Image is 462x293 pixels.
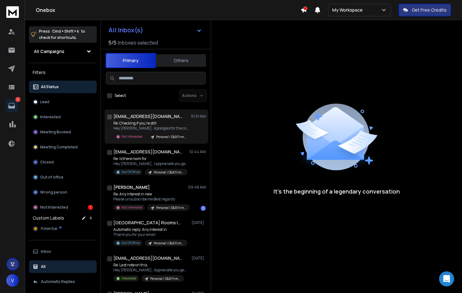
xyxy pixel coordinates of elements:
p: Hey [PERSON_NAME], Apologies for the confusion, [113,126,189,131]
label: Select [115,93,126,98]
p: Personal | D&B Firms | 10 Leads [156,205,186,210]
button: Closed [29,156,97,168]
p: Hey [PERSON_NAME], I appreciate you getting [113,161,189,166]
button: Inbox [29,245,97,258]
p: My Workspace [332,7,365,13]
p: Automatic Replies [41,279,75,284]
p: Wrong person [40,190,67,195]
h1: Onebox [36,6,301,14]
p: Not Interested [122,134,142,139]
p: Lead [40,99,49,104]
p: Get Free Credits [412,7,447,13]
h1: [PERSON_NAME] [113,184,150,190]
p: Re: Checking if you’re still [113,121,189,126]
p: Out Of Office [122,241,140,245]
button: Wrong person [29,186,97,199]
p: 1 [15,97,20,102]
p: Not Interested [122,205,142,210]
p: Hey [PERSON_NAME], Appreciate you getting back. Yes, [113,268,189,273]
h3: Filters [29,68,97,77]
p: Out of office [40,175,63,180]
p: 09:48 AM [188,185,206,190]
button: V [6,274,19,287]
p: 10:51 AM [191,114,206,119]
p: [DATE] [192,256,206,261]
h3: Custom Labels [33,215,64,221]
button: Automatic Replies [29,275,97,288]
div: 1 [88,205,93,210]
button: Primary [106,53,156,68]
button: Interested [29,111,97,123]
button: All [29,260,97,273]
button: Others [156,54,206,67]
p: Closed [40,160,54,165]
p: Thank you for your email [113,232,188,237]
p: All Status [41,84,59,89]
span: Cmd + Shift + k [51,28,80,35]
p: Re: Is there room for [113,156,189,161]
h1: [GEOGRAPHIC_DATA] Rooms Info [113,220,182,226]
button: Lead [29,96,97,108]
p: Press to check for shortcuts. [39,28,85,41]
span: Potential [41,226,57,231]
p: Inbox [41,249,51,254]
p: Please unsubscribe me Best regards [113,197,189,202]
p: Re: Last note on this, [113,263,189,268]
span: 5 / 5 [108,39,117,46]
button: Potential [29,222,97,235]
p: Personal | D&B Firms | 10 Leads [150,276,180,281]
p: It’s the beginning of a legendary conversation [274,187,400,196]
button: Not Interested1 [29,201,97,214]
button: All Campaigns [29,45,97,58]
a: 1 [5,99,18,112]
button: Get Free Credits [399,4,451,16]
p: [DATE] [192,220,206,225]
h1: [EMAIL_ADDRESS][DOMAIN_NAME] [113,113,182,120]
button: All Inbox(s) [103,24,207,36]
h1: All Campaigns [34,48,64,55]
div: Open Intercom Messenger [439,271,454,286]
button: Out of office [29,171,97,184]
h3: Inboxes selected [118,39,158,46]
button: Meeting Completed [29,141,97,153]
p: Automatic reply: Any interest in [113,227,188,232]
h1: [EMAIL_ADDRESS][DOMAIN_NAME] [113,149,182,155]
button: All Status [29,81,97,93]
h1: All Inbox(s) [108,27,143,33]
p: Meeting Completed [40,145,78,150]
p: Personal | D&B Firms | 10 Leads [154,170,184,175]
p: All [41,264,46,269]
p: Re: Any interest in new [113,192,189,197]
p: Interested [122,276,136,281]
p: Personal | D&B Firms | 10 Leads [154,241,184,246]
p: Not Interested [40,205,68,210]
p: Meeting Booked [40,130,71,135]
img: logo [6,6,19,18]
div: 1 [201,206,206,211]
button: Meeting Booked [29,126,97,138]
h1: [EMAIL_ADDRESS][DOMAIN_NAME] [113,255,182,261]
p: 10:44 AM [189,149,206,154]
p: Interested [40,115,61,120]
p: Personal | D&B Firms | 10 Leads [156,135,186,139]
p: Out Of Office [122,170,140,174]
